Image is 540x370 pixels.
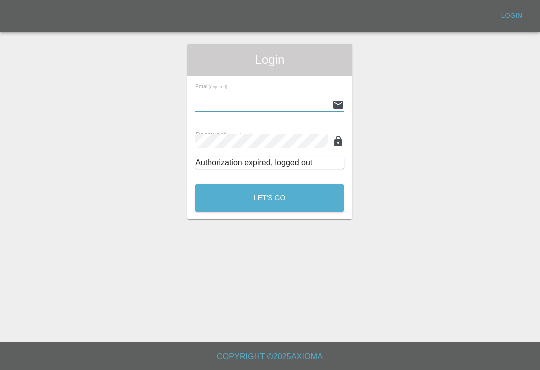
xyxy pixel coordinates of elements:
div: Authorization expired, logged out [195,157,344,169]
h6: Copyright © 2025 Axioma [8,350,532,364]
span: Login [195,52,344,68]
small: (required) [209,85,227,89]
small: (required) [227,132,252,138]
a: Login [496,8,528,24]
button: Let's Go [195,184,344,212]
span: Email [195,83,227,89]
span: Password [195,131,251,139]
